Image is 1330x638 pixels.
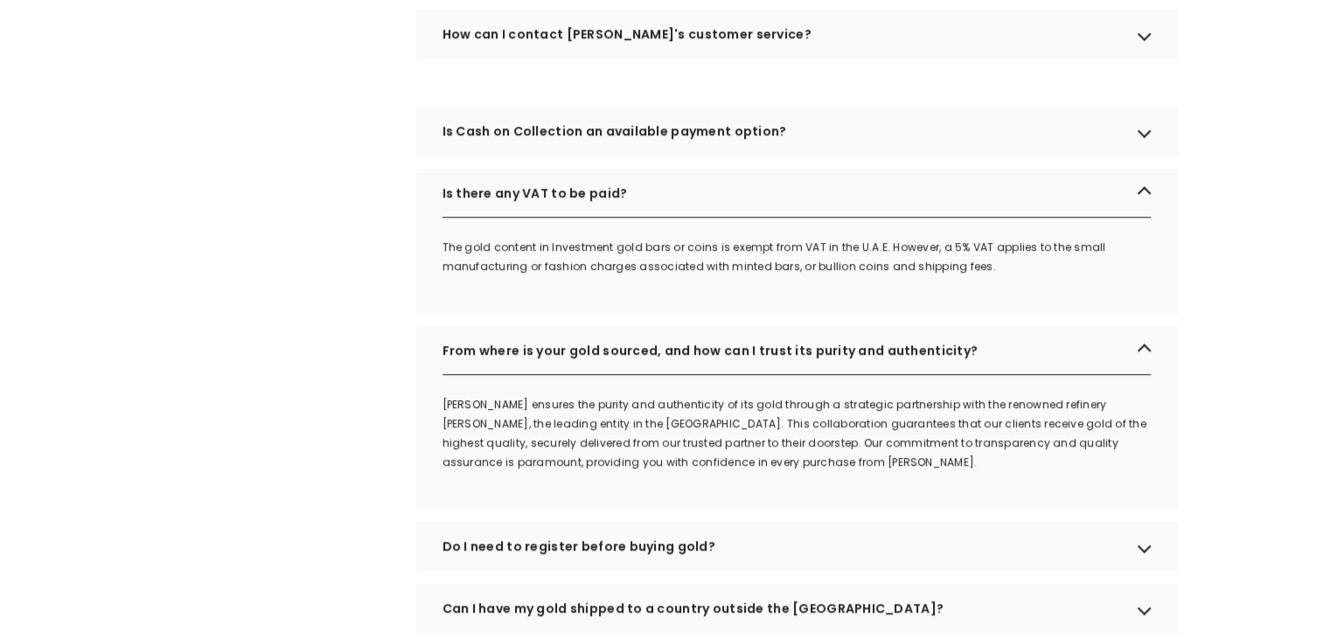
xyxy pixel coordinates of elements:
[416,169,1177,218] div: Is there any VAT to be paid?
[416,10,1177,59] div: How can I contact [PERSON_NAME]'s customer service?
[416,326,1177,375] div: From where is your gold sourced, and how can I trust its purity and authenticity?
[442,238,1177,276] p: The gold content in Investment gold bars or coins is exempt from VAT in the U.A.E. However, a 5% ...
[416,584,1177,633] div: Can I have my gold shipped to a country outside the [GEOGRAPHIC_DATA]?
[416,522,1177,571] div: Do I need to register before buying gold?
[416,107,1177,156] div: Is Cash on Collection an available payment option?
[442,395,1177,472] p: [PERSON_NAME] ensures the purity and authenticity of its gold through a strategic partnership wit...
